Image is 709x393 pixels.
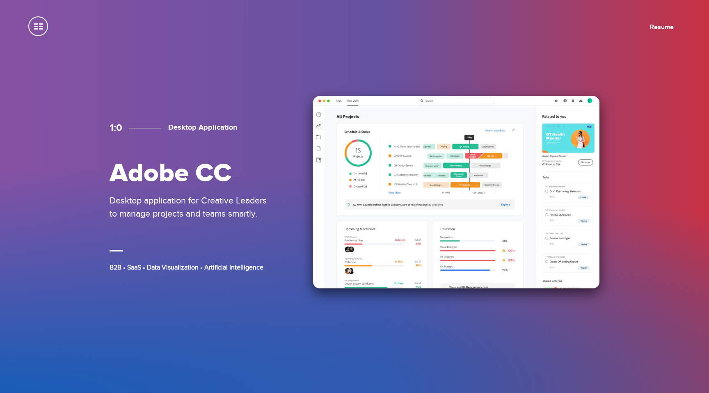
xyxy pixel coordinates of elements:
span: 1:0 [110,122,122,134]
a: 1:0 Desktop Application Adobe CC Desktop application for Creative Leaders to manage projects and ... [108,99,601,294]
span: B2B • SaaS • Data Visualization • Artificial Intelligence [110,263,263,272]
p: Desktop application for Creative Leaders to manage projects and teams smartly. [110,194,274,220]
img: Adobe CC [313,96,599,288]
h3: Desktop Application [129,123,237,132]
a: Resume [650,23,674,31]
h2: Adobe CC [110,160,274,187]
